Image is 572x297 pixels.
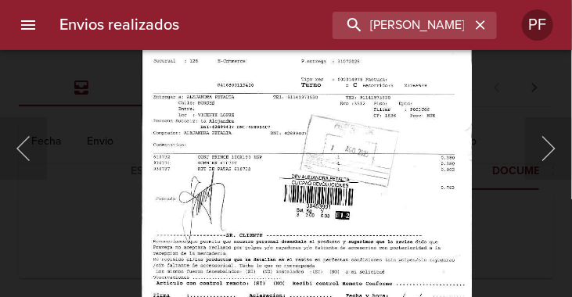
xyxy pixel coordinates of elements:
div: PF [522,9,553,41]
button: menu [9,6,47,44]
input: buscar [333,12,470,39]
button: Siguiente [525,117,572,180]
h6: Envios realizados [59,13,179,38]
div: Abrir información de usuario [522,9,553,41]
